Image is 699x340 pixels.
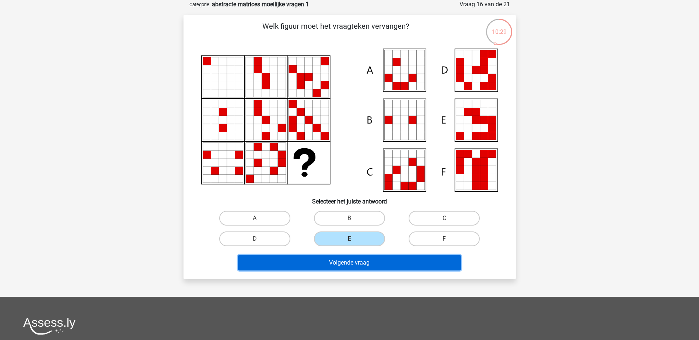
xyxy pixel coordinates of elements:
[238,255,461,270] button: Volgende vraag
[485,18,513,36] div: 10:29
[189,2,210,7] small: Categorie:
[195,21,476,43] p: Welk figuur moet het vraagteken vervangen?
[314,231,385,246] label: E
[409,211,480,226] label: C
[195,192,504,205] h6: Selecteer het juiste antwoord
[219,231,290,246] label: D
[219,211,290,226] label: A
[212,1,309,8] strong: abstracte matrices moeilijke vragen 1
[409,231,480,246] label: F
[23,318,76,335] img: Assessly logo
[314,211,385,226] label: B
